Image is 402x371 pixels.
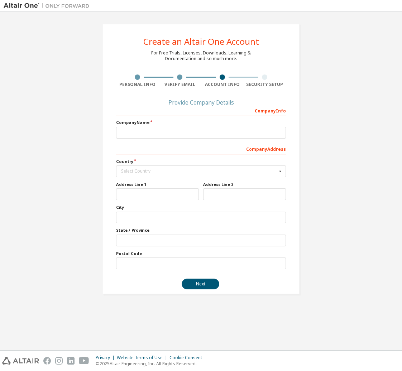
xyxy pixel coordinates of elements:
label: Country [116,159,286,164]
img: linkedin.svg [67,357,75,365]
div: Security Setup [244,82,286,87]
img: instagram.svg [55,357,63,365]
label: Address Line 1 [116,182,199,187]
div: For Free Trials, Licenses, Downloads, Learning & Documentation and so much more. [151,50,251,62]
label: Postal Code [116,251,286,256]
div: Cookie Consent [169,355,206,361]
div: Verify Email [159,82,201,87]
label: State / Province [116,227,286,233]
img: facebook.svg [43,357,51,365]
div: Company Info [116,105,286,116]
div: Website Terms of Use [117,355,169,361]
div: Personal Info [116,82,159,87]
label: Company Name [116,120,286,125]
img: Altair One [4,2,93,9]
p: © 2025 Altair Engineering, Inc. All Rights Reserved. [96,361,206,367]
label: Address Line 2 [203,182,286,187]
div: Privacy [96,355,117,361]
div: Select Country [121,169,277,173]
label: City [116,204,286,210]
button: Next [182,279,219,289]
div: Create an Altair One Account [143,37,259,46]
div: Account Info [201,82,244,87]
div: Company Address [116,143,286,154]
img: altair_logo.svg [2,357,39,365]
img: youtube.svg [79,357,89,365]
div: Provide Company Details [116,100,286,105]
